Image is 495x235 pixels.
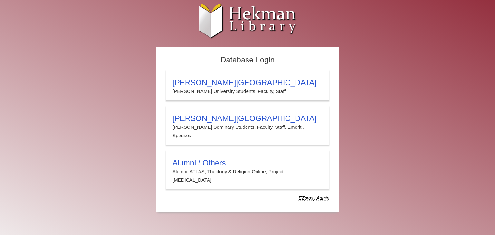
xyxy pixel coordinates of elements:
[172,78,323,87] h3: [PERSON_NAME][GEOGRAPHIC_DATA]
[172,158,323,167] h3: Alumni / Others
[172,158,323,184] summary: Alumni / OthersAlumni: ATLAS, Theology & Religion Online, Project [MEDICAL_DATA]
[166,106,329,145] a: [PERSON_NAME][GEOGRAPHIC_DATA][PERSON_NAME] Seminary Students, Faculty, Staff, Emeriti, Spouses
[299,195,329,201] dfn: Use Alumni login
[172,123,323,140] p: [PERSON_NAME] Seminary Students, Faculty, Staff, Emeriti, Spouses
[166,70,329,101] a: [PERSON_NAME][GEOGRAPHIC_DATA][PERSON_NAME] University Students, Faculty, Staff
[172,87,323,96] p: [PERSON_NAME] University Students, Faculty, Staff
[162,53,333,67] h2: Database Login
[172,167,323,184] p: Alumni: ATLAS, Theology & Religion Online, Project [MEDICAL_DATA]
[172,114,323,123] h3: [PERSON_NAME][GEOGRAPHIC_DATA]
